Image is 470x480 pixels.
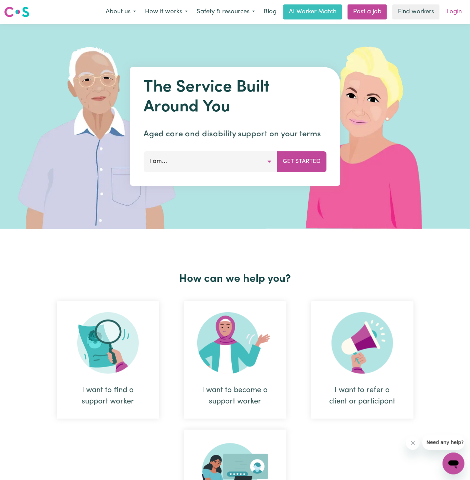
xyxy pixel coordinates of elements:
[73,385,143,407] div: I want to find a support worker
[192,5,259,19] button: Safety & resources
[200,385,270,407] div: I want to become a support worker
[259,4,281,19] a: Blog
[277,151,326,172] button: Get Started
[327,385,397,407] div: I want to refer a client or participant
[44,273,426,286] h2: How can we help you?
[332,312,393,374] img: Refer
[77,312,139,374] img: Search
[283,4,342,19] a: AI Worker Match
[140,5,192,19] button: How it works
[4,6,29,18] img: Careseekers logo
[392,4,440,19] a: Find workers
[57,301,159,419] div: I want to find a support worker
[443,453,465,475] iframe: Button to launch messaging window
[101,5,140,19] button: About us
[197,312,273,374] img: Become Worker
[348,4,387,19] a: Post a job
[184,301,286,419] div: I want to become a support worker
[422,435,465,450] iframe: Message from company
[311,301,414,419] div: I want to refer a client or participant
[406,436,420,450] iframe: Close message
[442,4,466,19] a: Login
[144,78,326,117] h1: The Service Built Around You
[144,128,326,140] p: Aged care and disability support on your terms
[144,151,277,172] button: I am...
[4,4,29,20] a: Careseekers logo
